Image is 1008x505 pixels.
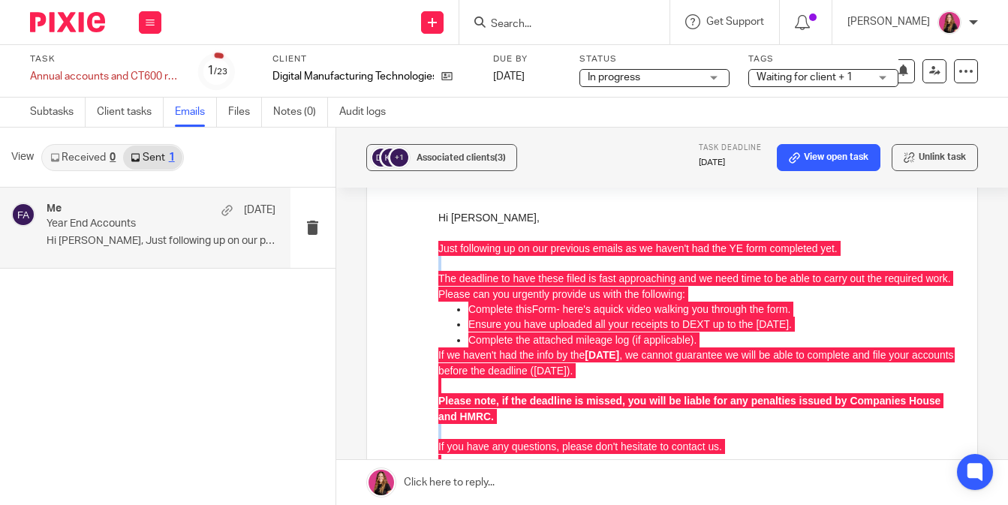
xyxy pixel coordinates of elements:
[489,18,624,32] input: Search
[30,69,180,84] div: Annual accounts and CT600 return
[417,153,506,162] span: Associated clients
[757,72,853,83] span: Waiting for client + 1
[892,144,978,171] button: Unlink task
[30,107,516,122] p: Ensure you have uploaded all your receipts to DEXT up to the [DATE].
[699,144,762,152] span: Task deadline
[43,146,123,170] a: Received0
[30,98,86,127] a: Subtasks
[379,146,402,169] img: svg%3E
[47,218,230,230] p: Year End Accounts
[207,62,227,80] div: 1
[777,144,880,171] a: View open task
[146,139,181,151] strong: [DATE]
[273,98,328,127] a: Notes (0)
[110,152,116,163] div: 0
[366,144,517,171] button: +1 Associated clients(3)
[228,98,262,127] a: Files
[495,153,506,162] span: (3)
[272,69,434,84] p: Digital Manufacturing Technologies Ltd
[588,72,640,83] span: In progress
[169,152,175,163] div: 1
[272,53,474,65] label: Client
[493,53,561,65] label: Due by
[175,98,217,127] a: Emails
[30,122,516,137] p: Complete the attached mileage log (if applicable).
[370,146,393,169] img: svg%3E
[339,98,397,127] a: Audit logs
[161,93,349,105] a: quick video walking you through the form
[97,98,164,127] a: Client tasks
[94,93,118,105] a: Form
[30,12,105,32] img: Pixie
[30,92,516,107] p: Complete this - here's a .
[937,11,961,35] img: 17.png
[11,203,35,227] img: svg%3E
[244,203,275,218] p: [DATE]
[579,53,730,65] label: Status
[11,149,34,165] span: View
[47,203,62,215] h4: Me
[123,146,182,170] a: Sent1
[706,17,764,27] span: Get Support
[47,235,275,248] p: Hi [PERSON_NAME], Just following up on our previous...
[699,157,762,169] p: [DATE]
[748,53,898,65] label: Tags
[493,71,525,82] span: [DATE]
[214,68,227,76] small: /23
[30,53,180,65] label: Task
[390,149,408,167] div: +1
[847,14,930,29] p: [PERSON_NAME]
